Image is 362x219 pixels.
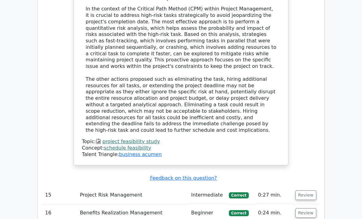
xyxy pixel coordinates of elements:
[189,187,226,204] td: Intermediate
[82,139,280,158] div: Talent Triangle:
[104,145,151,151] a: schedule feasibility
[295,191,316,200] button: Review
[43,187,77,204] td: 15
[229,193,249,199] span: Correct
[229,210,249,217] span: Correct
[86,6,276,134] div: In the context of the Critical Path Method (CPM) within Project Management, it is crucial to addr...
[82,139,280,145] div: Topic:
[102,139,160,145] a: project feasibility study
[77,187,189,204] td: Project Risk Management
[295,209,316,218] button: Review
[150,175,217,181] a: Feedback on this question?
[256,187,293,204] td: 0:27 min.
[82,145,280,152] div: Concept:
[119,152,162,158] a: business acumen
